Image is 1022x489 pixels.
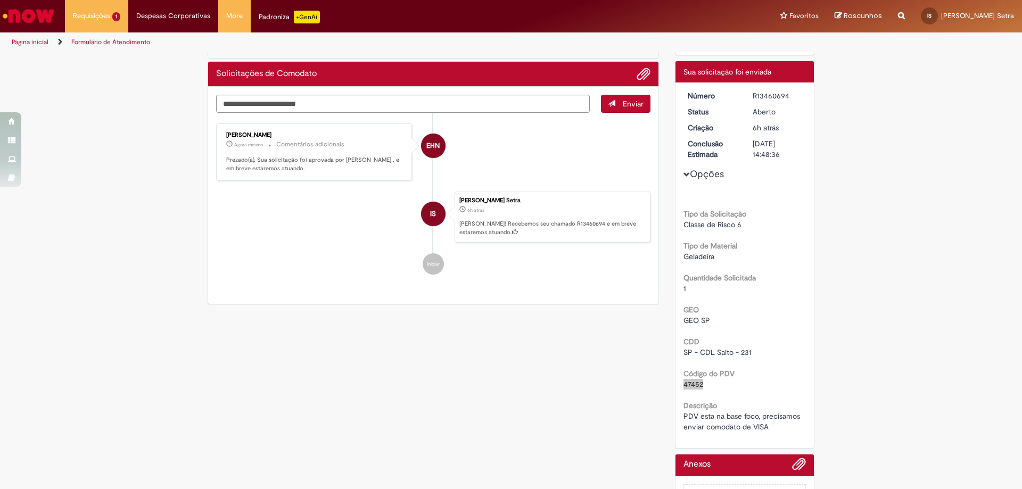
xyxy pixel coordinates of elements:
[683,401,717,410] b: Descrição
[216,113,650,285] ul: Histórico de tíquete
[683,220,741,229] span: Classe de Risco 6
[683,284,686,293] span: 1
[421,202,446,226] div: Isabella Tozele Setra
[459,220,645,236] p: [PERSON_NAME]! Recebemos seu chamado R13460694 e em breve estaremos atuando.
[753,106,802,117] div: Aberto
[467,207,484,213] span: 6h atrás
[683,67,771,77] span: Sua solicitação foi enviada
[753,138,802,160] div: [DATE] 14:48:36
[112,12,120,21] span: 1
[12,38,48,46] a: Página inicial
[234,142,263,148] time: 29/08/2025 13:48:36
[8,32,673,52] ul: Trilhas de página
[234,142,263,148] span: Agora mesmo
[226,132,403,138] div: [PERSON_NAME]
[683,379,703,389] span: 47452
[844,11,882,21] span: Rascunhos
[216,95,590,113] textarea: Digite sua mensagem aqui...
[421,134,446,158] div: Erick Henrique Nery
[683,460,711,469] h2: Anexos
[459,197,645,204] div: [PERSON_NAME] Setra
[680,122,745,133] dt: Criação
[753,90,802,101] div: R13460694
[430,201,436,227] span: IS
[835,11,882,21] a: Rascunhos
[683,209,746,219] b: Tipo da Solicitação
[426,133,440,159] span: EHN
[637,67,650,81] button: Adicionar anexos
[226,11,243,21] span: More
[71,38,150,46] a: Formulário de Atendimento
[259,11,320,23] div: Padroniza
[683,337,699,346] b: CDD
[683,411,802,432] span: PDV esta na base foco, precisamos enviar comodato de VISA
[927,12,932,19] span: IS
[680,90,745,101] dt: Número
[753,123,779,132] time: 29/08/2025 08:17:20
[226,156,403,172] p: Prezado(a), Sua solicitação foi aprovada por [PERSON_NAME] , e em breve estaremos atuando.
[680,138,745,160] dt: Conclusão Estimada
[73,11,110,21] span: Requisições
[753,123,779,132] span: 6h atrás
[941,11,1014,20] span: [PERSON_NAME] Setra
[294,11,320,23] p: +GenAi
[216,69,317,79] h2: Solicitações de Comodato Histórico de tíquete
[623,99,644,109] span: Enviar
[683,241,737,251] b: Tipo de Material
[753,122,802,133] div: 29/08/2025 08:17:20
[601,95,650,113] button: Enviar
[276,140,344,149] small: Comentários adicionais
[680,106,745,117] dt: Status
[467,207,484,213] time: 29/08/2025 08:17:20
[683,369,735,378] b: Código do PDV
[683,252,714,261] span: Geladeira
[789,11,819,21] span: Favoritos
[216,192,650,243] li: Isabella Tozele Setra
[683,316,710,325] span: GEO SP
[136,11,210,21] span: Despesas Corporativas
[683,305,699,314] b: GEO
[792,457,806,476] button: Adicionar anexos
[683,347,752,357] span: SP - CDL Salto - 231
[1,5,56,27] img: ServiceNow
[683,273,756,283] b: Quantidade Solicitada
